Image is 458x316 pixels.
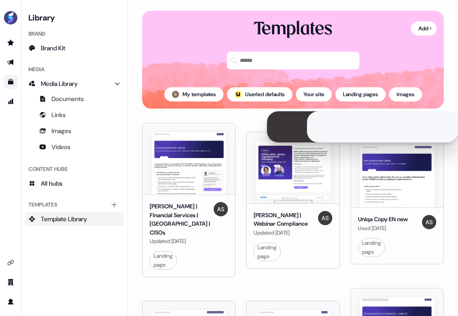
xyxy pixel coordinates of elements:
[25,108,124,122] a: Links
[25,198,124,212] div: Templates
[41,179,63,188] span: All hubs
[235,91,242,98] img: userled logo
[254,18,332,41] div: Templates
[362,239,381,256] div: Landing page
[4,255,18,270] a: Go to integrations
[4,94,18,109] a: Go to attribution
[227,87,292,101] button: userled logo;Userled defaults
[25,27,124,41] div: Brand
[25,41,124,55] a: Brand Kit
[350,123,444,277] button: Uniqa Copy EN newUniqa Copy EN newUsed [DATE]AntoniLanding page
[25,124,124,138] a: Images
[358,215,408,224] div: Uniqa Copy EN new
[25,176,124,190] a: All hubs
[142,123,235,277] button: Sara | Financial Services | France | CISOs[PERSON_NAME] | Financial Services | [GEOGRAPHIC_DATA] ...
[255,141,330,203] img: Sara | Webinar Compliance
[52,94,84,103] span: Documents
[52,126,72,135] span: Images
[4,295,18,309] a: Go to profile
[4,36,18,50] a: Go to prospects
[52,142,71,151] span: Videos
[151,132,226,194] img: Sara | Financial Services | France | CISOs
[246,123,339,277] button: Sara | Webinar Compliance[PERSON_NAME] | Webinar ComplianceUpdated [DATE]AntoniLanding page
[318,211,332,225] img: Antoni
[254,228,314,237] div: Updated [DATE]
[41,44,65,53] span: Brand Kit
[358,224,408,233] div: Used [DATE]
[25,77,124,91] a: Media Library
[422,215,436,229] img: Antoni
[25,62,124,77] div: Media
[235,91,242,98] div: ;
[360,145,434,207] img: Uniqa Copy EN new
[214,202,228,216] img: Antoni
[411,21,437,36] button: Add
[25,162,124,176] div: Content Hubs
[172,91,179,98] img: Sara
[254,211,314,228] div: [PERSON_NAME] | Webinar Compliance
[25,11,124,23] h3: Library
[389,87,422,101] button: Images
[335,87,386,101] button: Landing pages
[41,215,87,223] span: Template Library
[4,75,18,89] a: Go to templates
[25,92,124,106] a: Documents
[150,237,210,246] div: Updated [DATE]
[164,87,223,101] button: My templates
[25,212,124,226] a: Template Library
[258,243,277,261] div: Landing page
[4,275,18,289] a: Go to team
[41,79,78,88] span: Media Library
[25,140,124,154] a: Videos
[150,202,210,237] div: [PERSON_NAME] | Financial Services | [GEOGRAPHIC_DATA] | CISOs
[52,110,66,119] span: Links
[4,55,18,69] a: Go to outbound experience
[296,87,332,101] button: Your site
[154,251,173,269] div: Landing page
